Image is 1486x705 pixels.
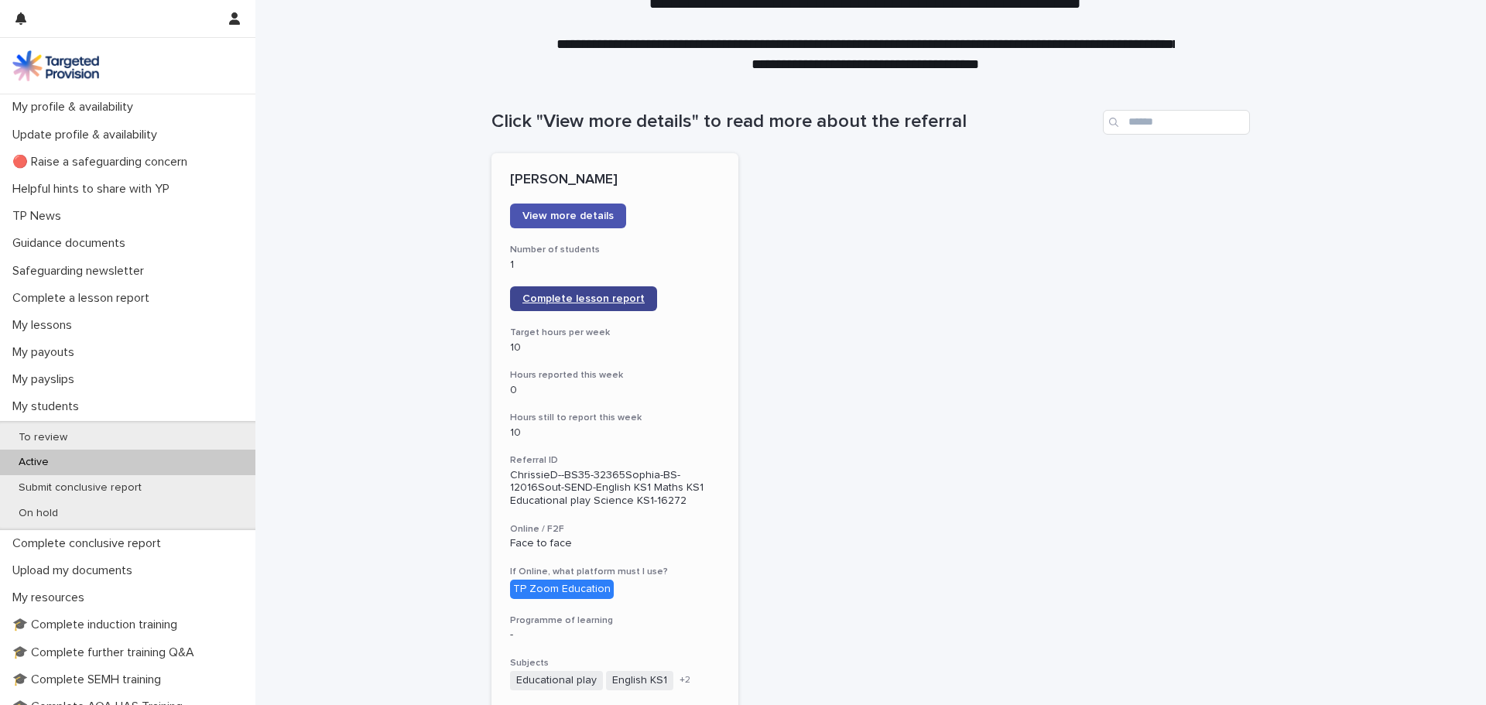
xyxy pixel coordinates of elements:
p: Upload my documents [6,563,145,578]
p: Safeguarding newsletter [6,264,156,279]
p: 🎓 Complete SEMH training [6,672,173,687]
p: My payslips [6,372,87,387]
p: 🎓 Complete further training Q&A [6,645,207,660]
a: View more details [510,204,626,228]
p: Complete a lesson report [6,291,162,306]
p: Complete conclusive report [6,536,173,551]
span: Educational play [510,671,603,690]
p: My payouts [6,345,87,360]
h1: Click "View more details" to read more about the referral [491,111,1097,133]
p: Active [6,456,61,469]
div: TP Zoom Education [510,580,614,599]
h3: Hours reported this week [510,369,720,382]
h3: Referral ID [510,454,720,467]
p: My resources [6,590,97,605]
p: 0 [510,384,720,397]
h3: Programme of learning [510,614,720,627]
p: To review [6,431,80,444]
p: My lessons [6,318,84,333]
p: On hold [6,507,70,520]
p: My profile & availability [6,100,146,115]
span: + 2 [680,676,690,685]
p: TP News [6,209,74,224]
p: Face to face [510,537,720,550]
p: 1 [510,258,720,272]
h3: Target hours per week [510,327,720,339]
h3: If Online, what platform must I use? [510,566,720,578]
p: 🔴 Raise a safeguarding concern [6,155,200,169]
p: Update profile & availability [6,128,169,142]
p: 🎓 Complete induction training [6,618,190,632]
p: Helpful hints to share with YP [6,182,182,197]
span: View more details [522,210,614,221]
h3: Subjects [510,657,720,669]
a: Complete lesson report [510,286,657,311]
p: 10 [510,426,720,440]
h3: Online / F2F [510,523,720,536]
p: 10 [510,341,720,354]
span: English KS1 [606,671,673,690]
p: Guidance documents [6,236,138,251]
h3: Number of students [510,244,720,256]
p: [PERSON_NAME] [510,172,720,189]
p: Submit conclusive report [6,481,154,495]
p: My students [6,399,91,414]
p: - [510,628,720,642]
h3: Hours still to report this week [510,412,720,424]
p: ChrissieD--BS35-32365Sophia-BS-12016Sout-SEND-English KS1 Maths KS1 Educational play Science KS1-... [510,469,720,508]
span: Complete lesson report [522,293,645,304]
img: M5nRWzHhSzIhMunXDL62 [12,50,99,81]
input: Search [1103,110,1250,135]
